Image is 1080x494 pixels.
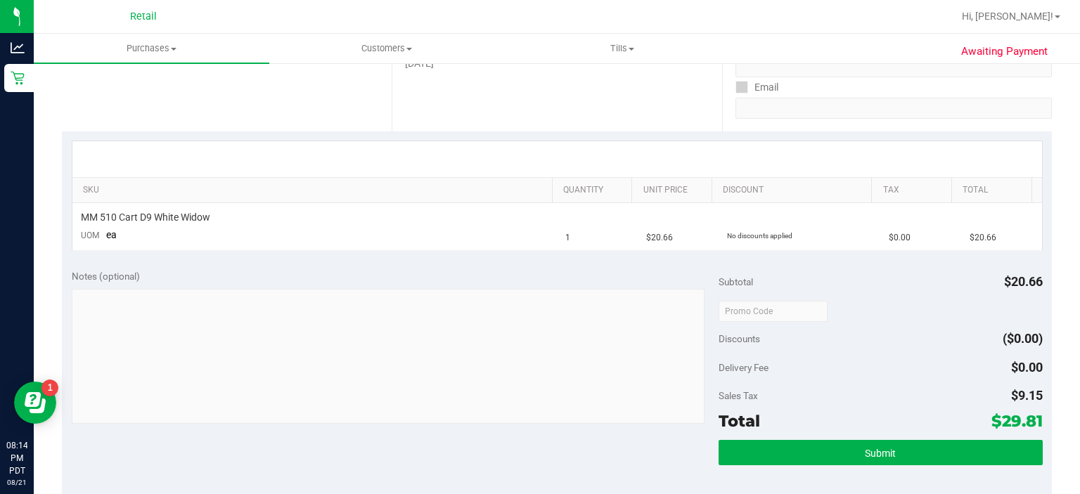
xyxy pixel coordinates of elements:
span: ea [106,229,117,240]
inline-svg: Analytics [11,41,25,55]
a: Tills [505,34,740,63]
span: Awaiting Payment [961,44,1048,60]
span: No discounts applied [727,232,792,240]
span: Delivery Fee [719,362,769,373]
inline-svg: Retail [11,71,25,85]
iframe: Resource center [14,382,56,424]
a: SKU [83,185,546,196]
span: $20.66 [970,231,996,245]
p: 08:14 PM PDT [6,439,27,477]
span: $0.00 [889,231,911,245]
span: Customers [270,42,504,55]
a: Purchases [34,34,269,63]
input: Promo Code [719,301,828,322]
span: Subtotal [719,276,753,287]
span: $20.66 [1004,274,1043,289]
iframe: Resource center unread badge [41,379,58,396]
span: 1 [565,231,570,245]
span: $9.15 [1011,388,1043,403]
button: Submit [719,440,1042,465]
a: Unit Price [643,185,707,196]
label: Email [735,77,778,98]
span: Hi, [PERSON_NAME]! [962,11,1053,22]
a: Discount [723,185,866,196]
span: $0.00 [1011,360,1043,375]
span: MM 510 Cart D9 White Widow [81,211,210,224]
span: Notes (optional) [72,271,140,282]
a: Customers [269,34,505,63]
span: Submit [865,448,896,459]
span: $20.66 [646,231,673,245]
span: Sales Tax [719,390,758,401]
a: Total [963,185,1026,196]
input: Format: (999) 999-9999 [735,56,1052,77]
span: Total [719,411,760,431]
span: Discounts [719,326,760,351]
span: Tills [506,42,740,55]
p: 08/21 [6,477,27,488]
span: $29.81 [991,411,1043,431]
a: Tax [883,185,946,196]
a: Quantity [563,185,626,196]
span: UOM [81,230,99,240]
span: ($0.00) [1003,331,1043,346]
span: Purchases [34,42,269,55]
span: Retail [130,11,157,22]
